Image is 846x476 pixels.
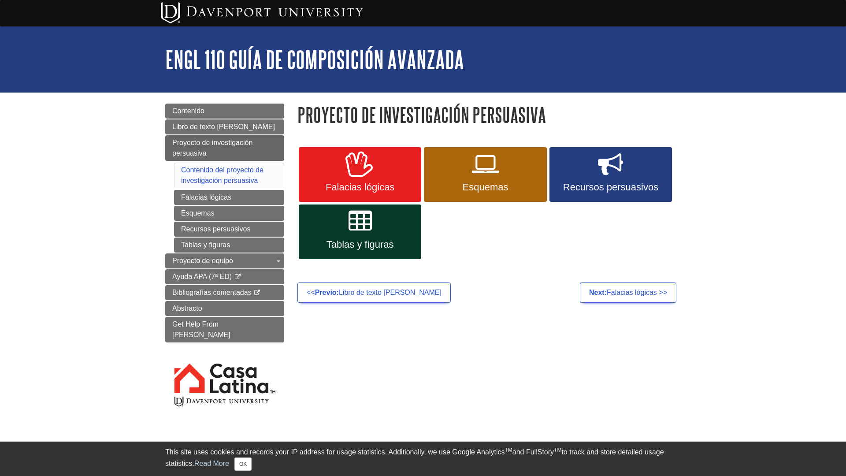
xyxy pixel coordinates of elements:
[165,104,284,119] a: Contenido
[554,447,561,453] sup: TM
[165,104,284,423] div: Guide Page Menu
[430,182,540,193] span: Esquemas
[165,135,284,161] a: Proyecto de investigación persuasiva
[234,274,241,280] i: This link opens in a new window
[165,317,284,342] a: Get Help From [PERSON_NAME]
[172,123,275,130] span: Libro de texto [PERSON_NAME]
[194,460,229,467] a: Read More
[172,289,252,296] span: Bibliografías comentadas
[165,46,464,73] a: ENGL 110 Guía de composición avanzada
[161,2,363,23] img: Davenport University
[165,253,284,268] a: Proyecto de equipo
[172,139,252,157] span: Proyecto de investigación persuasiva
[165,285,284,300] a: Bibliografías comentadas
[165,301,284,316] a: Abstracto
[172,273,232,280] span: Ayuda APA (7ª ED)
[234,457,252,471] button: Close
[172,257,233,264] span: Proyecto de equipo
[165,269,284,284] a: Ayuda APA (7ª ED)
[253,290,261,296] i: This link opens in a new window
[174,238,284,253] a: Tablas y figuras
[297,104,681,126] h1: Proyecto de investigación persuasiva
[172,305,202,312] span: Abstracto
[580,283,676,303] a: Next:Falacias lógicas >>
[174,190,284,205] a: Falacias lógicas
[315,289,339,296] strong: Previo:
[165,119,284,134] a: Libro de texto [PERSON_NAME]
[299,205,421,259] a: Tablas y figuras
[299,147,421,202] a: Falacias lógicas
[181,166,263,184] a: Contenido del proyecto de investigación persuasiva
[174,222,284,237] a: Recursos persuasivos
[589,289,607,296] strong: Next:
[424,147,546,202] a: Esquemas
[174,206,284,221] a: Esquemas
[172,320,230,338] span: Get Help From [PERSON_NAME]
[165,447,681,471] div: This site uses cookies and records your IP address for usage statistics. Additionally, we use Goo...
[505,447,512,453] sup: TM
[172,107,204,115] span: Contenido
[297,283,451,303] a: <<Previo:Libro de texto [PERSON_NAME]
[305,239,415,250] span: Tablas y figuras
[305,182,415,193] span: Falacias lógicas
[549,147,672,202] a: Recursos persuasivos
[556,182,665,193] span: Recursos persuasivos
